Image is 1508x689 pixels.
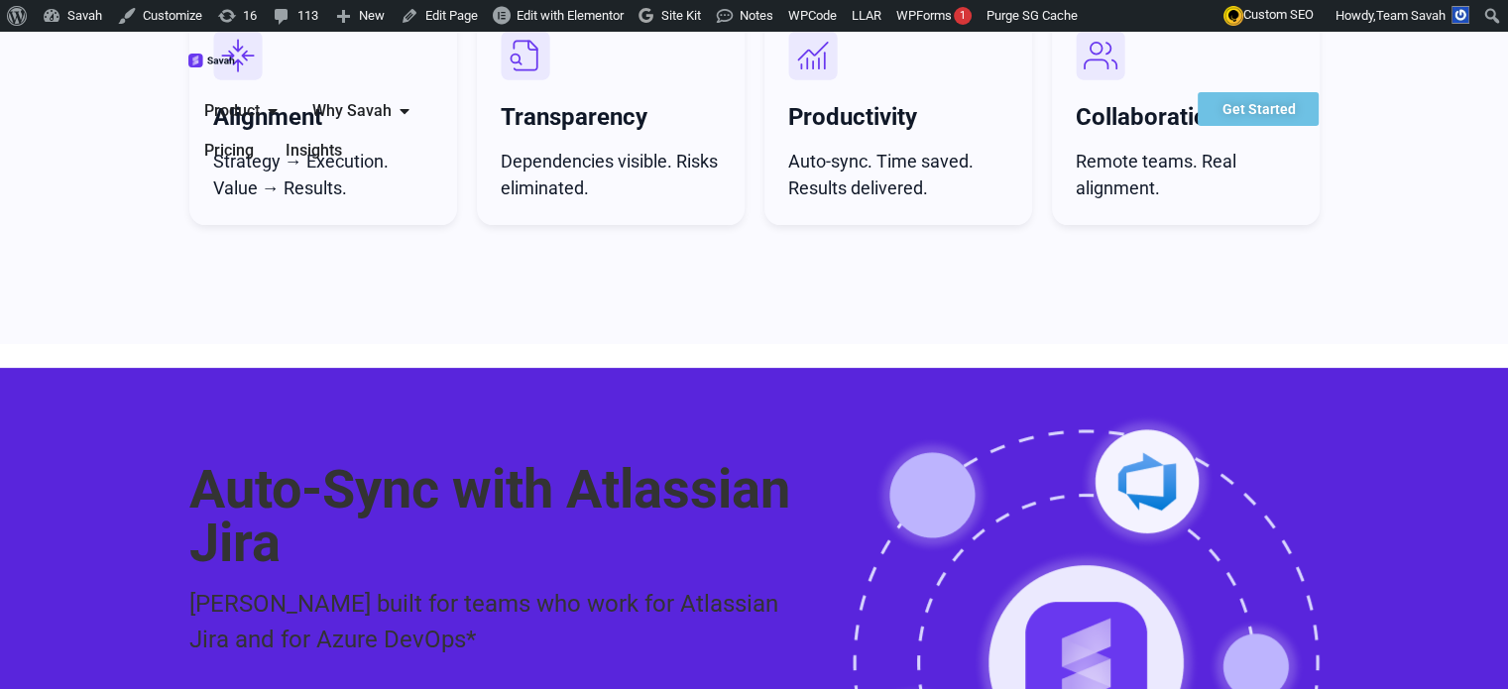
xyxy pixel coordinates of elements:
a: Pricing [204,139,254,163]
div: 1 [954,7,972,25]
nav: Menu [188,91,466,171]
a: Insights [286,139,342,163]
span: Edit with Elementor [517,8,624,23]
iframe: Chat Widget [1409,594,1508,689]
span: Get Started [1221,102,1295,116]
span: Why Savah [312,99,392,123]
p: [PERSON_NAME] built for teams who work for Atlassian Jira and for Azure DevOps* [189,586,800,657]
span: Site Kit [661,8,701,23]
div: Menu Toggle [188,91,466,171]
a: Get Started [1198,92,1319,126]
span: Team Savah [1376,8,1446,23]
h2: Auto-Sync with Atlassian Jira [189,463,800,570]
span: Product [204,99,260,123]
